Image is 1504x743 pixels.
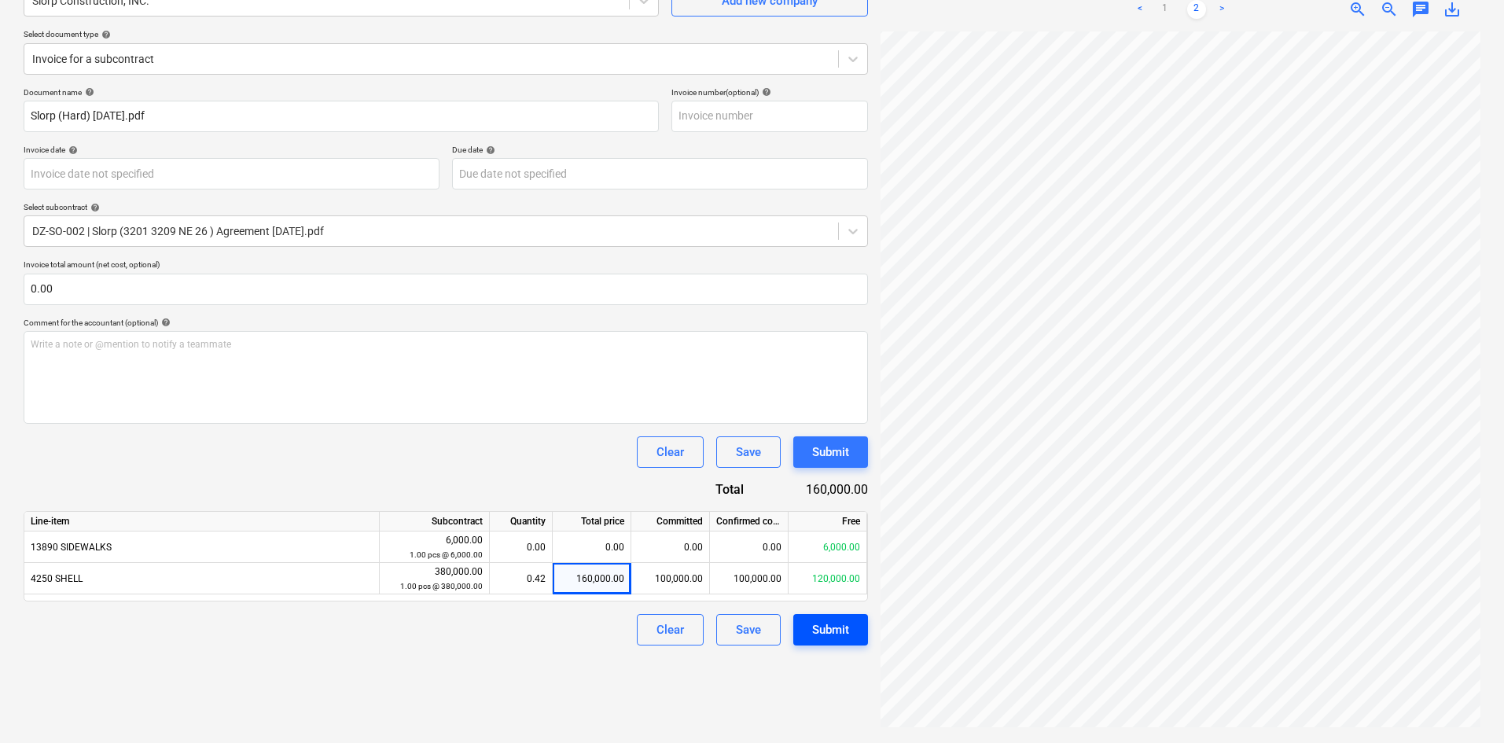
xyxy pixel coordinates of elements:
[24,29,868,39] div: Select document type
[400,582,483,590] small: 1.00 pcs @ 380,000.00
[87,203,100,212] span: help
[24,259,868,273] p: Invoice total amount (net cost, optional)
[24,145,439,155] div: Invoice date
[158,318,171,327] span: help
[483,145,495,155] span: help
[24,318,868,328] div: Comment for the accountant (optional)
[793,614,868,646] button: Submit
[637,436,704,468] button: Clear
[553,512,631,532] div: Total price
[710,532,789,563] div: 0.00
[710,563,789,594] div: 100,000.00
[496,532,546,563] div: 0.00
[496,563,546,594] div: 0.42
[637,614,704,646] button: Clear
[789,512,867,532] div: Free
[24,202,868,212] div: Select subcontract
[553,532,631,563] div: 0.00
[789,532,867,563] div: 6,000.00
[1425,668,1504,743] iframe: Chat Widget
[789,563,867,594] div: 120,000.00
[631,563,710,594] div: 100,000.00
[24,512,380,532] div: Line-item
[31,573,83,584] span: 4250 SHELL
[31,542,112,553] span: 13890 SIDEWALKS
[65,145,78,155] span: help
[631,532,710,563] div: 0.00
[759,87,771,97] span: help
[452,158,868,189] input: Due date not specified
[664,480,769,498] div: Total
[736,442,761,462] div: Save
[410,550,483,559] small: 1.00 pcs @ 6,000.00
[24,87,659,97] div: Document name
[812,442,849,462] div: Submit
[386,533,483,562] div: 6,000.00
[490,512,553,532] div: Quantity
[671,101,868,132] input: Invoice number
[631,512,710,532] div: Committed
[24,101,659,132] input: Document name
[386,565,483,594] div: 380,000.00
[82,87,94,97] span: help
[656,620,684,640] div: Clear
[716,436,781,468] button: Save
[793,436,868,468] button: Submit
[656,442,684,462] div: Clear
[716,614,781,646] button: Save
[736,620,761,640] div: Save
[671,87,868,97] div: Invoice number (optional)
[710,512,789,532] div: Confirmed costs
[553,563,631,594] div: 160,000.00
[24,158,439,189] input: Invoice date not specified
[812,620,849,640] div: Submit
[452,145,868,155] div: Due date
[769,480,868,498] div: 160,000.00
[24,274,868,305] input: Invoice total amount (net cost, optional)
[380,512,490,532] div: Subcontract
[98,30,111,39] span: help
